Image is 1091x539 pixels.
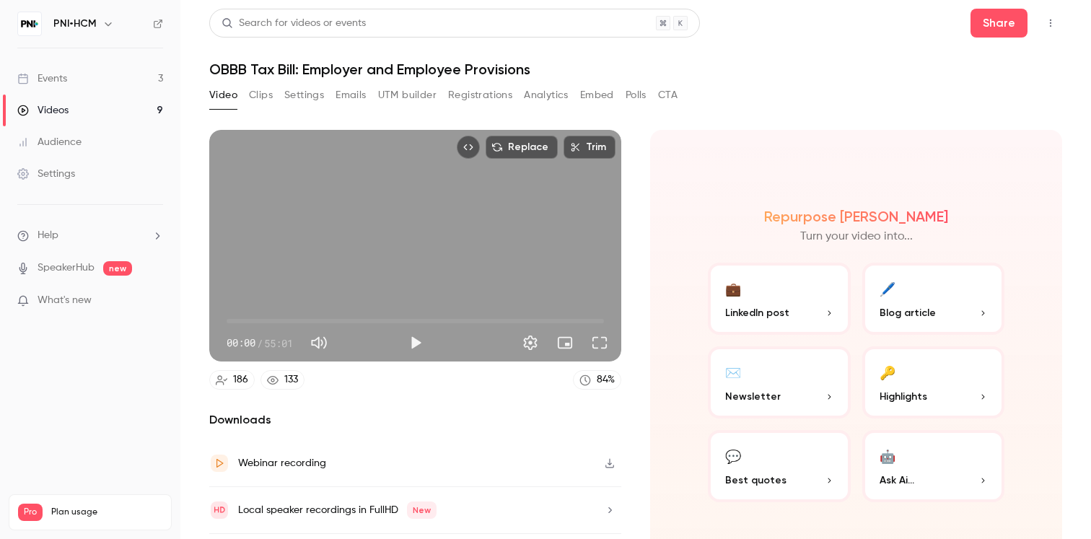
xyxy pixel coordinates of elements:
div: Local speaker recordings in FullHD [238,501,437,519]
div: 84 % [597,372,615,387]
button: CTA [658,84,678,107]
button: Full screen [585,328,614,357]
h2: Downloads [209,411,621,429]
span: Best quotes [725,473,787,488]
a: 186 [209,370,255,390]
img: PNI•HCM [18,12,41,35]
button: 💼LinkedIn post [708,263,851,335]
button: Turn on miniplayer [551,328,579,357]
span: Plan usage [51,507,162,518]
button: Emails [336,84,366,107]
div: 🔑 [880,361,895,383]
p: Turn your video into... [800,228,913,245]
span: Highlights [880,389,927,404]
div: 💼 [725,277,741,299]
div: ✉️ [725,361,741,383]
h6: PNI•HCM [53,17,97,31]
iframe: Noticeable Trigger [146,294,163,307]
a: SpeakerHub [38,260,95,276]
div: 🖊️ [880,277,895,299]
div: 186 [233,372,248,387]
span: Blog article [880,305,936,320]
button: Share [970,9,1028,38]
h2: Repurpose [PERSON_NAME] [764,208,948,225]
button: Clips [249,84,273,107]
div: 133 [284,372,298,387]
li: help-dropdown-opener [17,228,163,243]
div: 🤖 [880,444,895,467]
span: New [407,501,437,519]
div: Events [17,71,67,86]
span: LinkedIn post [725,305,789,320]
button: Analytics [524,84,569,107]
div: Settings [17,167,75,181]
div: Search for videos or events [222,16,366,31]
button: ✉️Newsletter [708,346,851,419]
a: 133 [260,370,304,390]
span: Pro [18,504,43,521]
span: new [103,261,132,276]
button: Mute [304,328,333,357]
span: 00:00 [227,336,255,351]
span: / [257,336,263,351]
button: Polls [626,84,647,107]
span: Newsletter [725,389,781,404]
button: Trim [564,136,615,159]
button: Top Bar Actions [1039,12,1062,35]
button: 🔑Highlights [862,346,1005,419]
button: Video [209,84,237,107]
span: 55:01 [264,336,293,351]
div: Webinar recording [238,455,326,472]
button: 🤖Ask Ai... [862,430,1005,502]
button: Settings [516,328,545,357]
button: Registrations [448,84,512,107]
span: What's new [38,293,92,308]
div: Videos [17,103,69,118]
span: Help [38,228,58,243]
h1: OBBB Tax Bill: Employer and Employee Provisions [209,61,1062,78]
button: Embed [580,84,614,107]
div: 💬 [725,444,741,467]
a: 84% [573,370,621,390]
button: 🖊️Blog article [862,263,1005,335]
button: Replace [486,136,558,159]
span: Ask Ai... [880,473,914,488]
button: UTM builder [378,84,437,107]
button: Play [401,328,430,357]
div: Audience [17,135,82,149]
button: Settings [284,84,324,107]
div: 00:00 [227,336,293,351]
button: Embed video [457,136,480,159]
button: 💬Best quotes [708,430,851,502]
